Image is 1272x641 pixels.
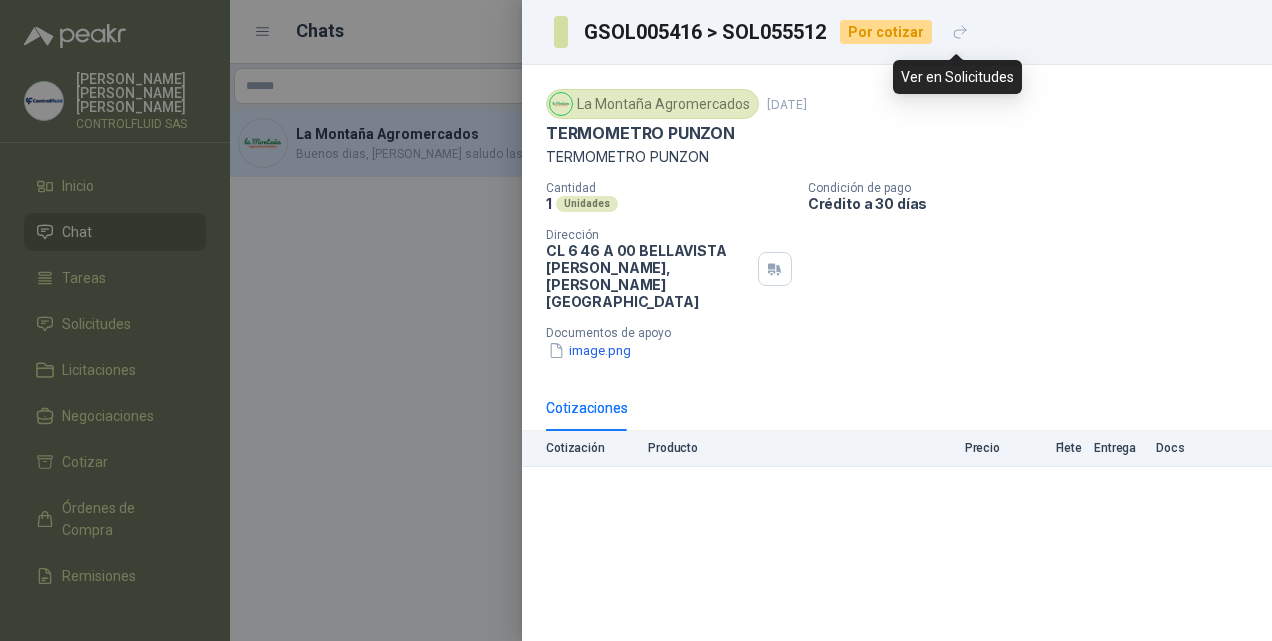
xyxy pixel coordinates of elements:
p: Entrega [1094,441,1144,455]
p: Flete [1012,441,1082,455]
p: Cantidad [546,181,792,195]
div: La Montaña Agromercados [546,89,759,119]
p: Producto [648,441,888,455]
p: CL 6 46 A 00 BELLAVISTA [PERSON_NAME] , [PERSON_NAME][GEOGRAPHIC_DATA] [546,242,750,310]
div: Ver en Solicitudes [893,60,1022,94]
p: TERMOMETRO PUNZON [546,148,1248,165]
p: Documentos de apoyo [546,326,1264,340]
h3: GSOL005416 > SOL055512 [584,22,828,42]
img: Company Logo [550,93,572,115]
div: Unidades [556,196,618,212]
p: TERMOMETRO PUNZON [546,123,735,144]
p: 1 [546,195,552,212]
p: Dirección [546,228,750,242]
p: [DATE] [767,97,807,112]
p: Crédito a 30 días [808,195,1264,212]
div: Cotizaciones [546,397,628,419]
p: Cotización [546,441,636,455]
p: Precio [900,441,1000,455]
p: Docs [1156,441,1196,455]
button: image.png [546,340,633,361]
div: Por cotizar [840,20,932,44]
p: Condición de pago [808,181,1264,195]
